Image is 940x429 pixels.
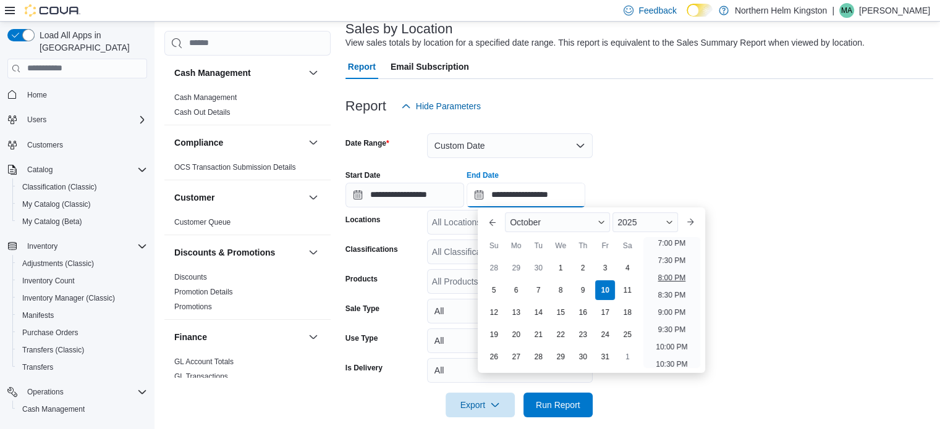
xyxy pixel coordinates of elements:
[595,347,615,367] div: day-31
[306,245,321,260] button: Discounts & Promotions
[17,402,147,417] span: Cash Management
[484,302,504,322] div: day-12
[617,347,637,367] div: day-1
[617,236,637,256] div: Sa
[345,333,378,343] label: Use Type
[174,302,212,312] span: Promotions
[12,341,152,359] button: Transfers (Classic)
[17,343,89,357] a: Transfers (Classic)
[22,385,147,399] span: Operations
[839,3,854,18] div: Mike Allan
[17,325,147,340] span: Purchase Orders
[12,359,152,376] button: Transfers
[484,280,504,300] div: day-5
[832,3,834,18] p: |
[27,387,64,397] span: Operations
[12,255,152,272] button: Adjustments (Classic)
[506,236,526,256] div: Mo
[653,236,691,251] li: 7:00 PM
[27,165,53,175] span: Catalog
[17,197,147,212] span: My Catalog (Classic)
[345,363,383,373] label: Is Delivery
[573,258,593,278] div: day-2
[523,393,593,417] button: Run Report
[17,180,102,194] a: Classification (Classic)
[595,280,615,300] div: day-10
[164,90,331,125] div: Cash Management
[27,90,47,100] span: Home
[453,393,507,417] span: Export
[573,302,593,322] div: day-16
[595,258,615,278] div: day-3
[22,162,57,177] button: Catalog
[174,136,223,149] h3: Compliance
[536,399,580,411] span: Run Report
[2,161,152,178] button: Catalog
[27,115,46,125] span: Users
[12,272,152,289] button: Inventory Count
[653,253,691,268] li: 7:30 PM
[174,246,275,259] h3: Discounts & Promotions
[651,339,692,354] li: 10:00 PM
[2,86,152,104] button: Home
[22,310,54,320] span: Manifests
[22,88,52,102] a: Home
[17,180,147,194] span: Classification (Classic)
[17,256,147,271] span: Adjustments (Classic)
[12,196,152,213] button: My Catalog (Classic)
[573,236,593,256] div: Th
[17,360,147,375] span: Transfers
[174,107,231,117] span: Cash Out Details
[27,241,57,251] span: Inventory
[174,67,303,79] button: Cash Management
[174,136,303,149] button: Compliance
[22,345,84,355] span: Transfers (Classic)
[345,183,464,207] input: Press the down key to open a popover containing a calendar.
[174,357,234,367] span: GL Account Totals
[427,133,593,158] button: Custom Date
[551,302,570,322] div: day-15
[22,138,68,152] a: Customers
[17,343,147,357] span: Transfers (Classic)
[528,258,548,278] div: day-30
[22,404,85,414] span: Cash Management
[174,191,303,204] button: Customer
[2,238,152,255] button: Inventory
[651,357,692,372] li: 10:30 PM
[17,273,80,288] a: Inventory Count
[17,402,90,417] a: Cash Management
[174,272,207,282] span: Discounts
[551,280,570,300] div: day-8
[345,215,381,225] label: Locations
[484,347,504,367] div: day-26
[174,331,303,343] button: Finance
[505,212,610,232] div: Button. Open the month selector. October is currently selected.
[483,212,502,232] button: Previous Month
[174,93,237,102] span: Cash Management
[528,236,548,256] div: Tu
[345,22,453,36] h3: Sales by Location
[638,4,676,17] span: Feedback
[573,325,593,344] div: day-23
[551,347,570,367] div: day-29
[164,270,331,319] div: Discounts & Promotions
[22,293,115,303] span: Inventory Manager (Classic)
[506,280,526,300] div: day-6
[22,217,82,227] span: My Catalog (Beta)
[484,258,504,278] div: day-28
[17,256,99,271] a: Adjustments (Classic)
[467,183,585,207] input: Press the down key to enter a popover containing a calendar. Press the escape key to close the po...
[174,287,233,297] span: Promotion Details
[35,29,147,54] span: Load All Apps in [GEOGRAPHIC_DATA]
[22,239,147,254] span: Inventory
[617,325,637,344] div: day-25
[17,308,147,323] span: Manifests
[573,280,593,300] div: day-9
[653,288,691,302] li: 8:30 PM
[12,307,152,324] button: Manifests
[483,257,638,368] div: October, 2025
[164,215,331,235] div: Customer
[22,112,51,127] button: Users
[12,289,152,307] button: Inventory Manager (Classic)
[467,170,499,180] label: End Date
